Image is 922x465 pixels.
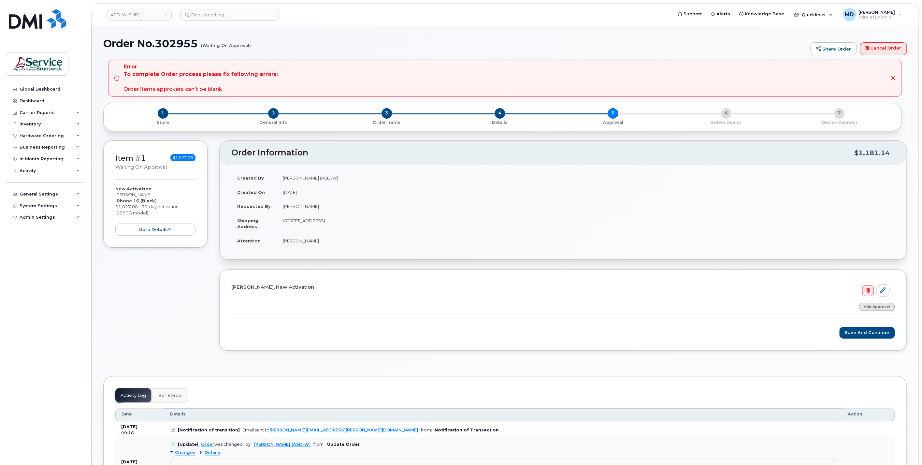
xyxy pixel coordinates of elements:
[277,213,895,234] td: [STREET_ADDRESS]
[269,428,418,432] a: [PERSON_NAME][EMAIL_ADDRESS][PERSON_NAME][DOMAIN_NAME]
[115,153,146,163] a: Item #1
[277,234,895,248] td: [PERSON_NAME]
[313,442,324,447] span: from:
[111,120,214,125] p: Store
[854,147,890,159] div: $1,181.14
[495,108,505,119] span: 4
[277,185,895,199] td: [DATE]
[237,218,258,229] strong: Shipping Address
[443,119,556,125] a: 4 Details
[170,154,195,161] span: $1,027.08
[237,238,261,243] strong: Attention
[237,190,265,195] strong: Created On
[201,442,214,447] a: Order
[219,120,327,125] p: General Info
[860,42,907,55] a: Cancel Order
[201,442,243,447] div: was changed
[382,108,392,119] span: 3
[115,224,195,236] button: more details
[245,442,252,447] span: by:
[277,199,895,213] td: [PERSON_NAME]
[268,108,279,119] span: 2
[859,303,895,311] a: Add Approver
[175,450,195,456] span: Changes
[217,119,330,125] a: 2 General Info
[201,38,251,48] small: (Waiting On Approval)
[158,108,168,119] span: 1
[115,186,151,191] strong: New Activation
[839,327,895,339] button: Save and Continue
[254,442,311,447] a: [PERSON_NAME] (ASD-W)
[103,38,807,49] h1: Order No.302955
[109,119,217,125] a: 1 Store
[327,442,360,447] b: Update Order
[123,71,278,78] strong: To complete Order process please fix following errors:
[178,428,240,432] b: [Notification of transition]
[842,408,895,421] th: Action
[115,186,195,236] div: [PERSON_NAME] $1,027.08 - 30-day activation (128GB model)
[435,428,499,432] b: Notification of Transaction
[121,424,137,429] b: [DATE]
[123,63,278,71] strong: Error
[231,284,889,290] h4: [PERSON_NAME], New Activation
[121,430,158,436] div: 09:16
[170,411,186,417] span: Details
[123,63,278,93] div: Order items approvers can't be blank
[237,204,271,209] strong: Requested By
[178,442,198,447] b: [Update]
[115,164,167,170] small: Waiting On Approval
[122,411,132,417] span: Date
[277,171,895,185] td: [PERSON_NAME] (ASD-W)
[121,459,137,464] b: [DATE]
[115,198,157,203] strong: iPhone 16 (Black)
[205,450,220,456] span: Details
[242,428,418,432] div: Email sent to
[810,42,857,55] a: Share Order
[237,175,264,181] strong: Created By
[421,428,432,432] span: from:
[231,148,854,157] h2: Order Information
[330,119,443,125] a: 3 Order Items
[446,120,554,125] p: Details
[333,120,440,125] p: Order Items
[158,393,183,398] span: Bell eOrder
